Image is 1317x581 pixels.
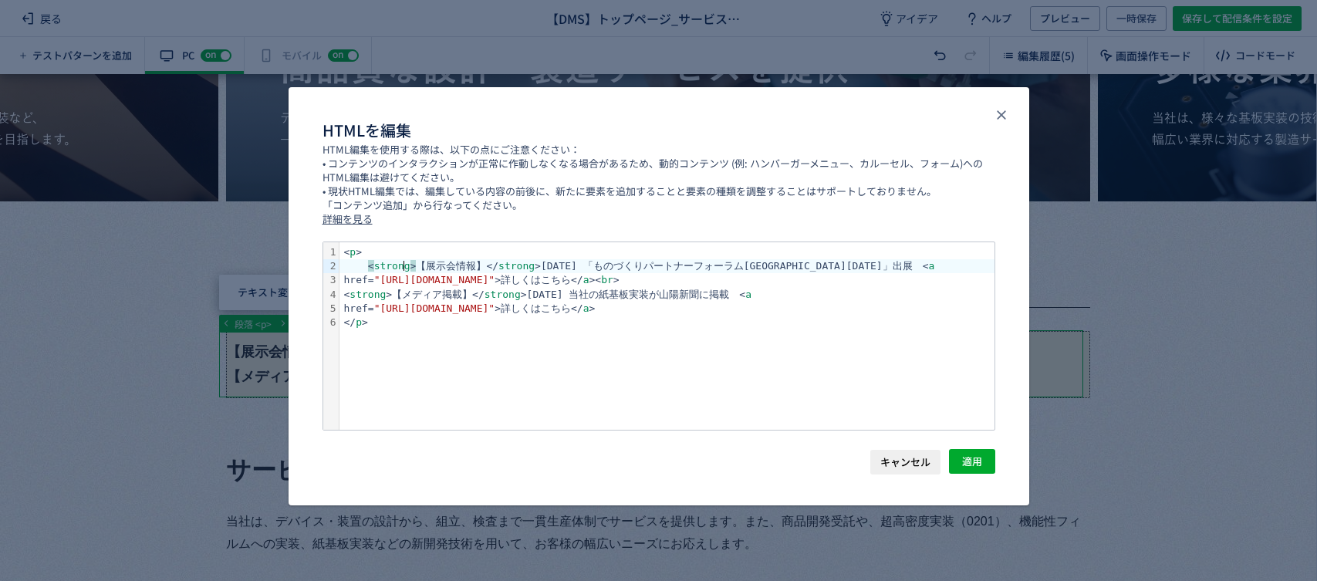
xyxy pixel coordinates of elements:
[339,302,995,316] div: href= >詳しくはこちら</ >
[242,394,280,415] em: 送信
[707,270,804,287] a: 詳しくはこちら
[350,246,356,258] span: p
[339,316,995,329] div: </ >
[675,150,694,169] button: Go to slide 3
[368,260,374,272] span: <
[339,273,995,287] div: href= >詳しくはこちら</ >< >
[289,87,1029,505] div: dialog
[962,449,982,474] span: 適用
[226,257,1090,324] p: [DATE] 「ものづくりパートナーフォーラム大阪[DATE]」出展 [DATE] 当社の紙基板実装が山陽新聞に掲載
[949,449,995,474] button: 適用
[410,260,417,272] span: >
[649,150,667,169] button: Go to slide 2
[601,274,613,285] span: br
[350,289,386,300] span: strong
[608,295,705,312] a: 詳しくはこちら
[80,85,259,108] div: メッセージを残す
[929,260,935,272] span: a
[323,245,339,259] div: 1
[323,273,339,287] div: 3
[339,259,995,273] div: 【展示会情報】</ >[DATE] 「ものづくりパートナーフォーラム[GEOGRAPHIC_DATA][DATE]」出展 <
[623,150,641,169] button: Go to slide 1
[253,8,290,45] div: チャットウィンドウを最小化する
[745,289,751,300] span: a
[227,270,324,285] strong: 【展示会情報】
[323,259,339,273] div: 2
[8,144,294,319] span: 現在、オフラインです。メッセージを残していただければ幸いです。
[323,288,339,302] div: 4
[374,274,495,285] span: "[URL][DOMAIN_NAME]"
[374,302,495,314] span: "[URL][DOMAIN_NAME]"
[498,260,535,272] span: strong
[374,260,410,272] span: strong
[26,93,65,100] img: d_828441353_company_1694572092547_828441353
[583,302,589,314] span: a
[323,316,339,329] div: 6
[8,340,294,394] textarea: メッセージを入力して［送信する］をクリックしてください
[322,118,995,143] span: HTMLを編集
[226,437,1090,481] p: 当社は、デバイス・装置の設計から、組立、検査まで一貫生産体制でサービスを提供します。また、商品開発受託や、超高密度実装（0201）、機能性フィルムへの実装、紙基板実装などの新開発技術を用いて、お...
[226,379,1090,414] h2: サービス
[322,211,373,226] a: 詳細を見る
[322,143,995,226] p: HTML編集を使用する際は、以下の点にご注意ください： • コンテンツのインタラクションが正常に作動しなくなる場合があるため、動的コンテンツ (例: ハンバーガーメニュー、カルーセル、フォーム)...
[356,316,362,328] span: p
[339,288,995,302] div: < >【メディア掲載】</ >[DATE] 当社の紙基板実装が山陽新聞に掲載 <
[583,274,589,285] span: a
[870,450,940,475] button: キャンセル
[880,450,930,475] span: キャンセル
[989,103,1014,127] button: close
[227,295,338,310] strong: 【メディア掲載】
[485,289,521,300] span: strong
[323,302,339,316] div: 5
[339,245,995,259] div: < >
